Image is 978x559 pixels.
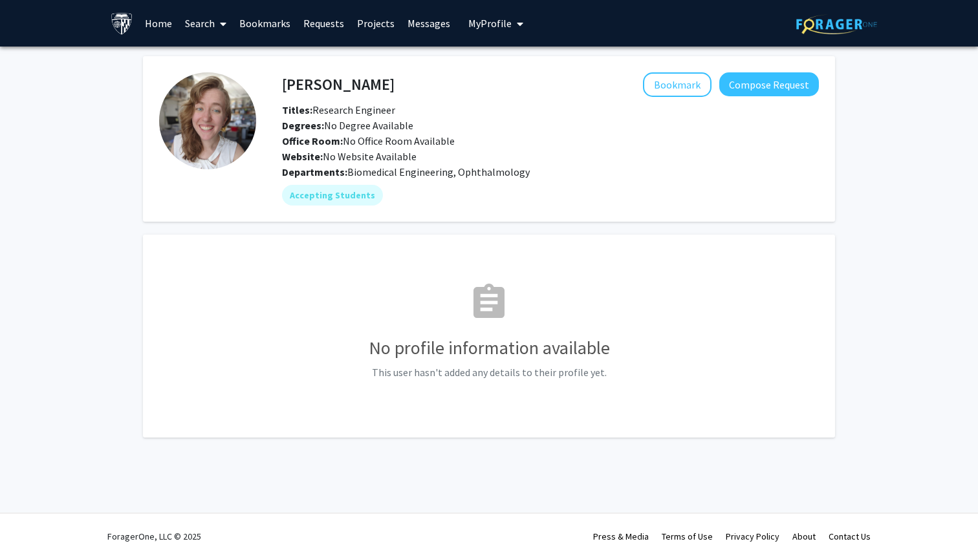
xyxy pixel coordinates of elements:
button: Compose Request to Jordan Shuff [719,72,819,96]
img: Johns Hopkins University Logo [111,12,133,35]
a: Contact Us [829,531,871,542]
img: Profile Picture [159,72,256,169]
b: Titles: [282,103,312,116]
a: Search [179,1,233,46]
span: No Website Available [282,150,417,163]
h4: [PERSON_NAME] [282,72,395,96]
p: This user hasn't added any details to their profile yet. [159,364,819,380]
b: Degrees: [282,119,324,132]
a: Privacy Policy [726,531,779,542]
img: ForagerOne Logo [796,14,877,34]
a: About [792,531,816,542]
a: Press & Media [593,531,649,542]
a: Home [138,1,179,46]
span: My Profile [468,17,512,30]
b: Departments: [282,165,347,178]
b: Website: [282,150,323,163]
mat-icon: assignment [468,282,510,323]
a: Requests [297,1,351,46]
a: Projects [351,1,401,46]
mat-chip: Accepting Students [282,185,383,206]
span: Research Engineer [282,103,395,116]
b: Office Room: [282,134,343,147]
span: No Office Room Available [282,134,455,147]
h3: No profile information available [159,337,819,359]
span: No Degree Available [282,119,413,132]
div: ForagerOne, LLC © 2025 [107,514,201,559]
a: Messages [401,1,457,46]
iframe: Chat [10,501,55,549]
a: Terms of Use [662,531,713,542]
button: Add Jordan Shuff to Bookmarks [643,72,712,97]
span: Biomedical Engineering, Ophthalmology [347,165,530,178]
a: Bookmarks [233,1,297,46]
fg-card: No Profile Information [143,235,835,438]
